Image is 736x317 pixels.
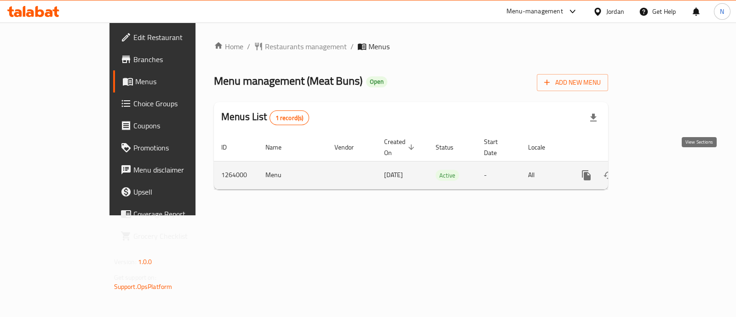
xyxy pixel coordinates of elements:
a: Edit Restaurant [113,26,232,48]
button: Change Status [598,164,620,186]
span: Coverage Report [133,208,225,219]
span: Active [436,170,459,181]
span: Vendor [334,142,366,153]
a: Support.OpsPlatform [114,281,172,293]
span: Menu management ( Meat Buns ) [214,70,362,91]
li: / [351,41,354,52]
span: Upsell [133,186,225,197]
span: Name [265,142,293,153]
span: Locale [528,142,557,153]
span: Start Date [484,136,510,158]
h2: Menus List [221,110,309,125]
span: [DATE] [384,169,403,181]
div: Open [366,76,387,87]
nav: breadcrumb [214,41,608,52]
a: Grocery Checklist [113,225,232,247]
div: Export file [582,107,604,129]
span: Promotions [133,142,225,153]
span: Coupons [133,120,225,131]
div: Total records count [270,110,310,125]
span: 1.0.0 [138,256,152,268]
li: / [247,41,250,52]
span: Version: [114,256,137,268]
td: Menu [258,161,327,189]
span: Choice Groups [133,98,225,109]
span: Add New Menu [544,77,601,88]
div: Menu-management [506,6,563,17]
a: Promotions [113,137,232,159]
span: ID [221,142,239,153]
a: Upsell [113,181,232,203]
span: 1 record(s) [270,114,309,122]
span: Branches [133,54,225,65]
div: Jordan [606,6,624,17]
span: Open [366,78,387,86]
td: All [521,161,568,189]
td: - [477,161,521,189]
a: Branches [113,48,232,70]
a: Restaurants management [254,41,347,52]
a: Coupons [113,115,232,137]
a: Menu disclaimer [113,159,232,181]
span: Menus [368,41,390,52]
span: Menu disclaimer [133,164,225,175]
a: Menus [113,70,232,92]
table: enhanced table [214,133,671,190]
span: Get support on: [114,271,156,283]
span: N [720,6,724,17]
span: Menus [135,76,225,87]
span: Status [436,142,466,153]
span: Created On [384,136,417,158]
a: Choice Groups [113,92,232,115]
a: Coverage Report [113,203,232,225]
span: Edit Restaurant [133,32,225,43]
span: Grocery Checklist [133,231,225,242]
span: Restaurants management [265,41,347,52]
button: more [575,164,598,186]
td: 1264000 [214,161,258,189]
button: Add New Menu [537,74,608,91]
th: Actions [568,133,671,161]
